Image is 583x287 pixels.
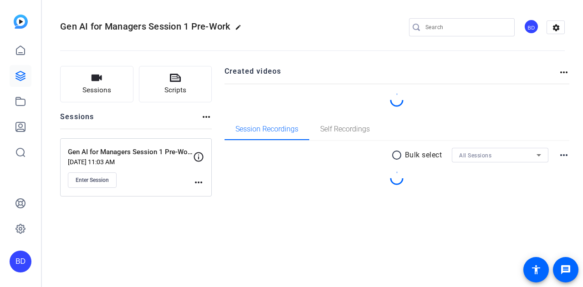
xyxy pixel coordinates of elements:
p: Gen AI for Managers Session 1 Pre-Work [68,147,193,157]
p: [DATE] 11:03 AM [68,158,193,166]
mat-icon: more_horiz [201,111,212,122]
mat-icon: edit [235,24,246,35]
mat-icon: radio_button_unchecked [391,150,405,161]
img: blue-gradient.svg [14,15,28,29]
button: Sessions [60,66,133,102]
span: All Sessions [459,152,491,159]
button: Scripts [139,66,212,102]
div: BD [10,251,31,272]
mat-icon: more_horiz [558,150,569,161]
span: Scripts [164,85,186,96]
button: Enter Session [68,172,117,188]
input: Search [425,22,507,33]
mat-icon: accessibility [531,264,542,275]
ngx-avatar: Bianca Dunlap [524,19,540,35]
span: Sessions [82,85,111,96]
span: Self Recordings [320,126,370,133]
span: Gen AI for Managers Session 1 Pre-Work [60,21,230,32]
h2: Created videos [225,66,559,84]
span: Enter Session [76,176,109,184]
mat-icon: more_horiz [558,67,569,78]
mat-icon: message [560,264,571,275]
p: Bulk select [405,150,442,161]
div: BD [524,19,539,34]
mat-icon: more_horiz [193,177,204,188]
span: Session Recordings [235,126,298,133]
mat-icon: settings [547,21,565,35]
h2: Sessions [60,111,94,129]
